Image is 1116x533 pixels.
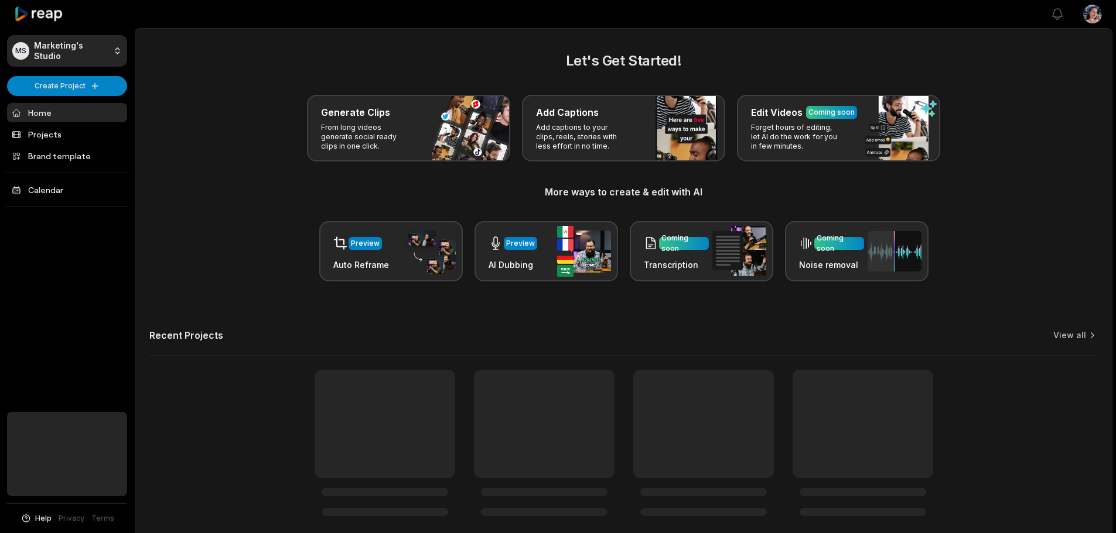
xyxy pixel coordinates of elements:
h3: Noise removal [799,259,864,271]
h2: Let's Get Started! [149,50,1098,71]
span: Help [35,513,52,524]
h3: Generate Clips [321,105,390,119]
img: ai_dubbing.png [557,226,611,277]
h3: AI Dubbing [489,259,537,271]
h3: Add Captions [536,105,599,119]
div: Preview [506,238,535,249]
button: Create Project [7,76,127,96]
a: Calendar [7,180,127,200]
h2: Recent Projects [149,329,223,341]
a: Terms [91,513,114,524]
a: Brand template [7,146,127,166]
img: auto_reframe.png [402,229,456,274]
div: Coming soon [817,233,862,254]
div: Coming soon [808,107,855,118]
p: Marketing's Studio [34,40,108,61]
img: noise_removal.png [868,231,922,271]
div: Preview [351,238,380,249]
h3: Transcription [644,259,709,271]
a: Home [7,103,127,122]
div: MS [12,42,29,60]
button: Help [21,513,52,524]
img: transcription.png [712,226,766,276]
div: Coming soon [661,233,707,254]
a: Privacy [59,513,84,524]
p: Forget hours of editing, let AI do the work for you in few minutes. [751,123,842,151]
a: View all [1053,329,1086,341]
h3: Edit Videos [751,105,803,119]
p: From long videos generate social ready clips in one click. [321,123,412,151]
h3: More ways to create & edit with AI [149,185,1098,199]
h3: Auto Reframe [333,259,389,271]
a: Projects [7,125,127,144]
p: Add captions to your clips, reels, stories with less effort in no time. [536,123,627,151]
